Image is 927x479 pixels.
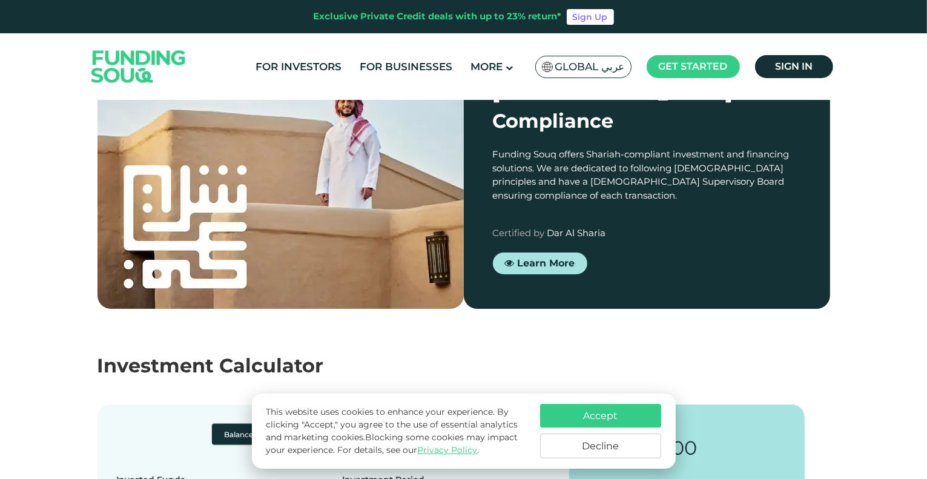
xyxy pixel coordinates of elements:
span: More [470,61,503,73]
a: Sign in [755,55,833,78]
span: Blocking some cookies may impact your experience. [266,432,518,455]
span: Learn More [518,257,575,269]
span: Investment [97,354,214,377]
span: Sign in [775,61,813,72]
span: Dar Al Sharia [547,227,606,239]
a: Learn More [493,253,587,274]
div: Basic radio toggle button group [212,424,455,445]
a: For Investors [252,57,345,77]
img: shariah-img [97,48,464,309]
div: [DEMOGRAPHIC_DATA] Compliance [493,78,801,136]
label: Balanced Auto-investing [212,424,326,445]
p: This website uses cookies to enhance your experience. By clicking "Accept," you agree to the use ... [266,406,527,457]
span: Global عربي [555,60,625,74]
span: Get started [659,61,728,72]
img: SA Flag [542,62,553,72]
a: Privacy Policy [417,444,477,455]
div: Funding Souq offers Shariah-compliant investment and financing solutions. We are dedicated to fol... [493,148,801,202]
a: For Businesses [357,57,455,77]
span: For details, see our . [337,444,479,455]
div: Total Cash Return [589,424,786,437]
button: Decline [540,434,661,458]
span: Calculator [220,354,324,377]
div: Exclusive Private Credit deals with up to 23% return* [314,10,562,24]
img: Logo [79,36,198,97]
button: Accept [540,404,661,428]
a: Sign Up [567,9,614,25]
span: Certified by [493,227,545,239]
